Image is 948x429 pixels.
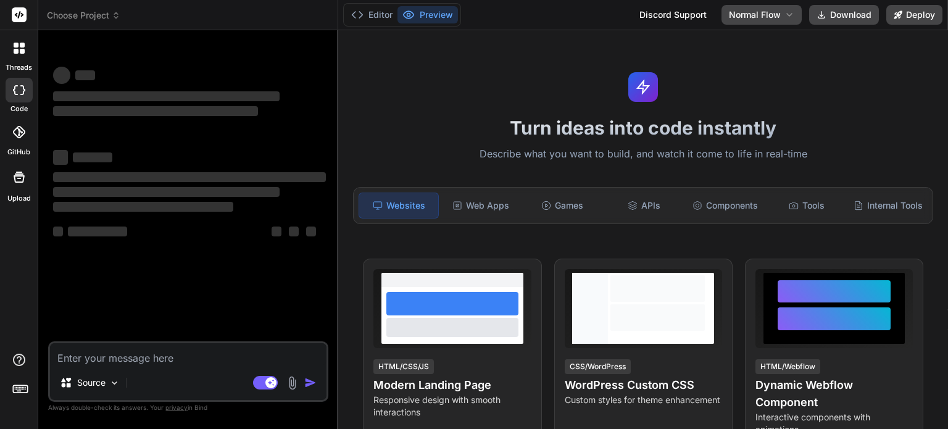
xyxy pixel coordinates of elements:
[397,6,458,23] button: Preview
[68,227,127,236] span: ‌
[632,5,714,25] div: Discord Support
[53,67,70,84] span: ‌
[359,193,439,219] div: Websites
[767,193,846,219] div: Tools
[7,193,31,204] label: Upload
[809,5,879,25] button: Download
[53,227,63,236] span: ‌
[6,62,32,73] label: threads
[7,147,30,157] label: GitHub
[441,193,520,219] div: Web Apps
[53,187,280,197] span: ‌
[10,104,28,114] label: code
[77,377,106,389] p: Source
[53,150,68,165] span: ‌
[306,227,316,236] span: ‌
[346,6,397,23] button: Editor
[565,394,722,406] p: Custom styles for theme enhancement
[373,377,531,394] h4: Modern Landing Page
[886,5,942,25] button: Deploy
[285,376,299,390] img: attachment
[73,152,112,162] span: ‌
[48,402,328,414] p: Always double-check its answers. Your in Bind
[565,359,631,374] div: CSS/WordPress
[373,359,434,374] div: HTML/CSS/JS
[729,9,781,21] span: Normal Flow
[346,117,941,139] h1: Turn ideas into code instantly
[686,193,765,219] div: Components
[53,106,258,116] span: ‌
[47,9,120,22] span: Choose Project
[849,193,928,219] div: Internal Tools
[165,404,188,411] span: privacy
[604,193,683,219] div: APIs
[721,5,802,25] button: Normal Flow
[53,91,280,101] span: ‌
[346,146,941,162] p: Describe what you want to build, and watch it come to life in real-time
[109,378,120,388] img: Pick Models
[272,227,281,236] span: ‌
[53,202,233,212] span: ‌
[53,172,326,182] span: ‌
[75,70,95,80] span: ‌
[755,377,913,411] h4: Dynamic Webflow Component
[523,193,602,219] div: Games
[373,394,531,419] p: Responsive design with smooth interactions
[755,359,820,374] div: HTML/Webflow
[289,227,299,236] span: ‌
[304,377,317,389] img: icon
[565,377,722,394] h4: WordPress Custom CSS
